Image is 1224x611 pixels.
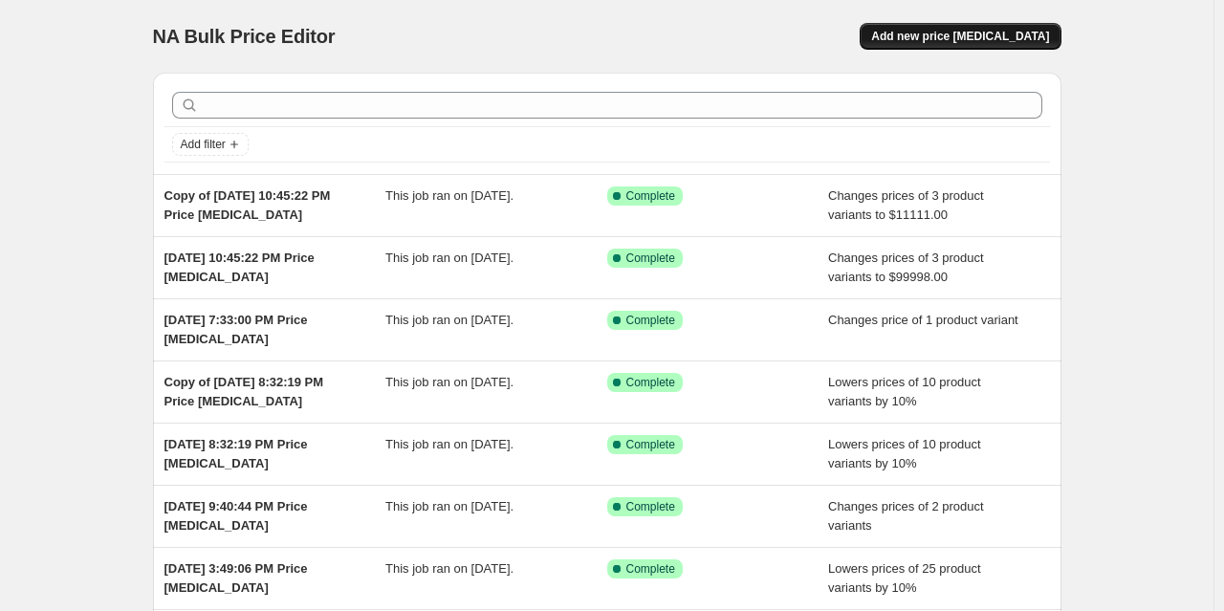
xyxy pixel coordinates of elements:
[626,499,675,514] span: Complete
[385,437,514,451] span: This job ran on [DATE].
[164,375,324,408] span: Copy of [DATE] 8:32:19 PM Price [MEDICAL_DATA]
[828,188,984,222] span: Changes prices of 3 product variants to $11111.00
[385,251,514,265] span: This job ran on [DATE].
[164,251,315,284] span: [DATE] 10:45:22 PM Price [MEDICAL_DATA]
[172,133,249,156] button: Add filter
[385,499,514,513] span: This job ran on [DATE].
[385,375,514,389] span: This job ran on [DATE].
[385,561,514,576] span: This job ran on [DATE].
[164,437,308,470] span: [DATE] 8:32:19 PM Price [MEDICAL_DATA]
[860,23,1060,50] button: Add new price [MEDICAL_DATA]
[828,313,1018,327] span: Changes price of 1 product variant
[626,437,675,452] span: Complete
[153,26,336,47] span: NA Bulk Price Editor
[626,375,675,390] span: Complete
[828,375,981,408] span: Lowers prices of 10 product variants by 10%
[385,188,514,203] span: This job ran on [DATE].
[626,561,675,577] span: Complete
[626,188,675,204] span: Complete
[626,313,675,328] span: Complete
[871,29,1049,44] span: Add new price [MEDICAL_DATA]
[181,137,226,152] span: Add filter
[385,313,514,327] span: This job ran on [DATE].
[828,437,981,470] span: Lowers prices of 10 product variants by 10%
[164,499,308,533] span: [DATE] 9:40:44 PM Price [MEDICAL_DATA]
[828,251,984,284] span: Changes prices of 3 product variants to $99998.00
[828,499,984,533] span: Changes prices of 2 product variants
[828,561,981,595] span: Lowers prices of 25 product variants by 10%
[626,251,675,266] span: Complete
[164,313,308,346] span: [DATE] 7:33:00 PM Price [MEDICAL_DATA]
[164,188,331,222] span: Copy of [DATE] 10:45:22 PM Price [MEDICAL_DATA]
[164,561,308,595] span: [DATE] 3:49:06 PM Price [MEDICAL_DATA]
